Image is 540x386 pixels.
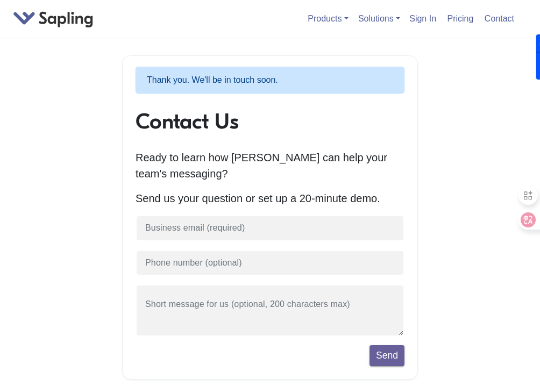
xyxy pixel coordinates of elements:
button: Send [370,345,404,366]
input: Phone number (optional) [136,250,404,276]
h1: Contact Us [136,109,404,134]
a: Contact [480,10,518,27]
p: Ready to learn how [PERSON_NAME] can help your team's messaging? [136,149,404,182]
input: Business email (required) [136,215,404,241]
a: Solutions [358,14,400,23]
a: Sign In [405,10,440,27]
a: Products [308,14,348,23]
p: Send us your question or set up a 20-minute demo. [136,190,404,206]
p: Thank you. We'll be in touch soon. [136,67,404,94]
a: Pricing [443,10,478,27]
